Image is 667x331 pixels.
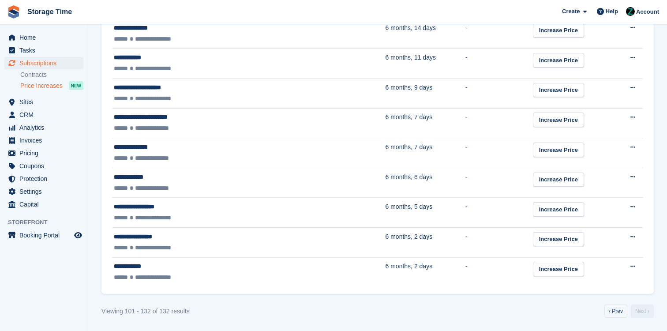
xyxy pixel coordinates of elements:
span: Booking Portal [19,229,72,241]
td: - [465,257,533,287]
a: Increase Price [533,202,584,217]
a: Storage Time [24,4,75,19]
a: Contracts [20,71,83,79]
span: Analytics [19,121,72,134]
img: Zain Sarwar [626,7,635,16]
a: menu [4,229,83,241]
td: - [465,228,533,258]
a: Increase Price [533,113,584,127]
a: Increase Price [533,232,584,247]
span: 6 months, 11 days [386,54,436,61]
span: Coupons [19,160,72,172]
span: 6 months, 6 days [386,173,433,181]
span: Create [562,7,580,16]
a: menu [4,185,83,198]
img: stora-icon-8386f47178a22dfd0bd8f6a31ec36ba5ce8667c1dd55bd0f319d3a0aa187defe.svg [7,5,20,19]
a: menu [4,147,83,159]
td: - [465,79,533,109]
div: NEW [69,81,83,90]
td: - [465,138,533,168]
span: Capital [19,198,72,211]
a: Increase Price [533,173,584,187]
span: Price increases [20,82,63,90]
span: 6 months, 14 days [386,24,436,31]
a: Increase Price [533,262,584,276]
span: CRM [19,109,72,121]
span: Sites [19,96,72,108]
a: Increase Price [533,83,584,98]
span: 6 months, 7 days [386,143,433,150]
td: - [465,49,533,79]
a: menu [4,173,83,185]
a: Increase Price [533,53,584,68]
span: 6 months, 5 days [386,203,433,210]
a: menu [4,160,83,172]
span: Invoices [19,134,72,147]
a: menu [4,31,83,44]
a: menu [4,121,83,134]
a: Preview store [73,230,83,241]
div: Viewing 101 - 132 of 132 results [101,307,190,316]
td: - [465,108,533,138]
span: Tasks [19,44,72,56]
td: - [465,19,533,49]
td: - [465,168,533,198]
a: Price increases NEW [20,81,83,90]
span: Subscriptions [19,57,72,69]
a: Increase Price [533,23,584,38]
span: 6 months, 9 days [386,84,433,91]
a: menu [4,96,83,108]
a: menu [4,57,83,69]
a: Next [631,305,654,318]
span: 6 months, 7 days [386,113,433,120]
span: Pricing [19,147,72,159]
span: 6 months, 2 days [386,263,433,270]
a: menu [4,198,83,211]
span: Settings [19,185,72,198]
nav: Pages [603,305,656,318]
a: menu [4,109,83,121]
span: Help [606,7,618,16]
a: menu [4,134,83,147]
span: Home [19,31,72,44]
span: Protection [19,173,72,185]
a: Increase Price [533,143,584,157]
span: 6 months, 2 days [386,233,433,240]
span: Account [636,8,659,16]
a: Previous [604,305,627,318]
td: - [465,198,533,228]
span: Storefront [8,218,88,227]
a: menu [4,44,83,56]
